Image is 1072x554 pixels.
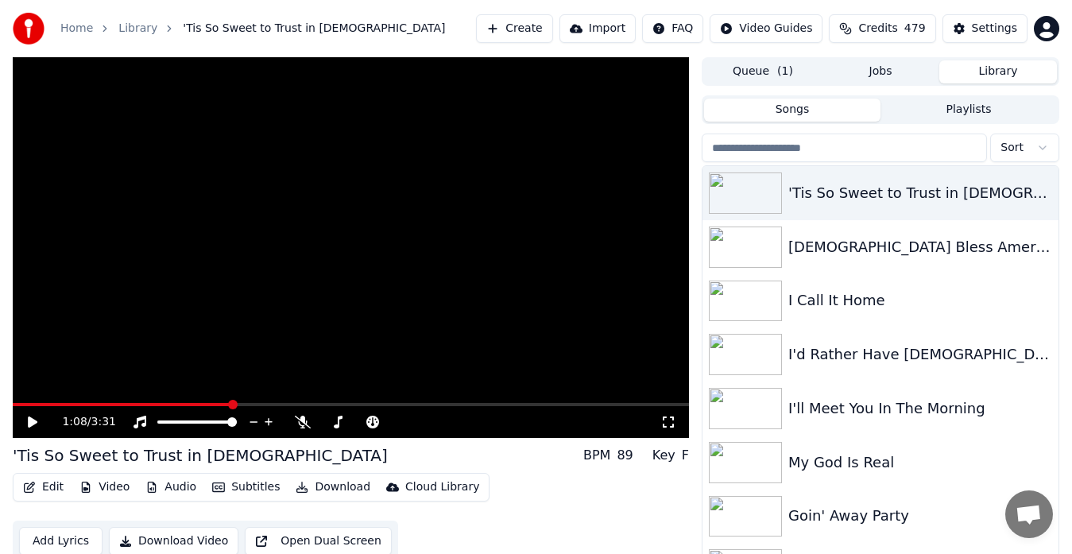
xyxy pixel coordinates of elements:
[13,13,45,45] img: youka
[939,60,1057,83] button: Library
[1005,490,1053,538] a: Open chat
[118,21,157,37] a: Library
[1000,140,1024,156] span: Sort
[788,451,1052,474] div: My God Is Real
[405,479,479,495] div: Cloud Library
[788,182,1052,204] div: 'Tis So Sweet to Trust in [DEMOGRAPHIC_DATA]
[788,505,1052,527] div: Goin' Away Party
[206,476,286,498] button: Subtitles
[62,414,100,430] div: /
[642,14,703,43] button: FAQ
[788,397,1052,420] div: I'll Meet You In The Morning
[788,289,1052,312] div: I Call It Home
[788,343,1052,366] div: I'd Rather Have [DEMOGRAPHIC_DATA]
[682,446,689,465] div: F
[829,14,935,43] button: Credits479
[139,476,203,498] button: Audio
[704,99,880,122] button: Songs
[880,99,1057,122] button: Playlists
[559,14,636,43] button: Import
[617,446,633,465] div: 89
[710,14,822,43] button: Video Guides
[972,21,1017,37] div: Settings
[62,414,87,430] span: 1:08
[73,476,136,498] button: Video
[289,476,377,498] button: Download
[777,64,793,79] span: ( 1 )
[13,444,388,467] div: 'Tis So Sweet to Trust in [DEMOGRAPHIC_DATA]
[822,60,939,83] button: Jobs
[183,21,445,37] span: 'Tis So Sweet to Trust in [DEMOGRAPHIC_DATA]
[788,236,1052,258] div: [DEMOGRAPHIC_DATA] Bless America
[583,446,610,465] div: BPM
[704,60,822,83] button: Queue
[652,446,675,465] div: Key
[91,414,116,430] span: 3:31
[476,14,553,43] button: Create
[60,21,446,37] nav: breadcrumb
[904,21,926,37] span: 479
[858,21,897,37] span: Credits
[942,14,1027,43] button: Settings
[17,476,70,498] button: Edit
[60,21,93,37] a: Home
